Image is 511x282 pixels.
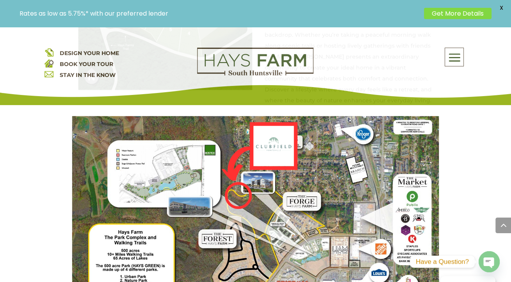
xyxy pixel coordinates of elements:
a: STAY IN THE KNOW [59,71,115,79]
a: Get More Details [424,8,491,19]
img: book your home tour [45,59,53,68]
span: X [495,2,507,14]
p: Rates as low as 5.75%* with our preferred lender [20,10,420,17]
img: Logo [197,48,313,76]
a: hays farm homes huntsville development [197,70,313,77]
a: BOOK YOUR TOUR [59,61,113,68]
a: DESIGN YOUR HOME [59,50,119,57]
img: design your home [45,48,53,57]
